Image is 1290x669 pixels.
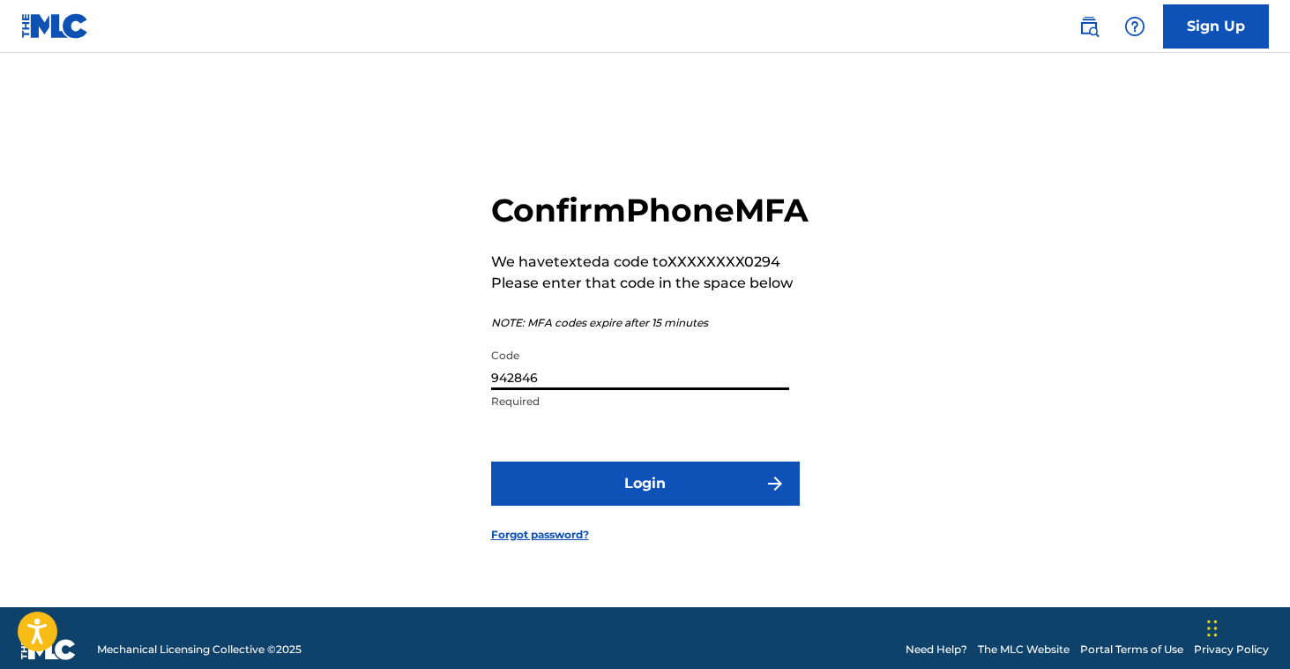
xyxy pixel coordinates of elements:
a: Privacy Policy [1194,642,1269,658]
p: Please enter that code in the space below [491,273,809,294]
p: Required [491,394,789,410]
span: Mechanical Licensing Collective © 2025 [97,642,302,658]
p: We have texted a code to XXXXXXXX0294 [491,252,809,273]
img: f7272a7cc735f4ea7f67.svg [764,473,786,494]
p: NOTE: MFA codes expire after 15 minutes [491,315,809,331]
a: Sign Up [1163,4,1269,49]
a: Portal Terms of Use [1080,642,1183,658]
div: Drag [1207,602,1218,655]
img: MLC Logo [21,13,89,39]
button: Login [491,462,800,506]
iframe: Chat Widget [1202,584,1290,669]
a: Forgot password? [491,527,589,543]
a: Public Search [1071,9,1107,44]
img: logo [21,639,76,660]
h2: Confirm Phone MFA [491,191,809,230]
a: The MLC Website [978,642,1070,658]
img: search [1078,16,1100,37]
div: Help [1117,9,1152,44]
img: help [1124,16,1145,37]
a: Need Help? [906,642,967,658]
